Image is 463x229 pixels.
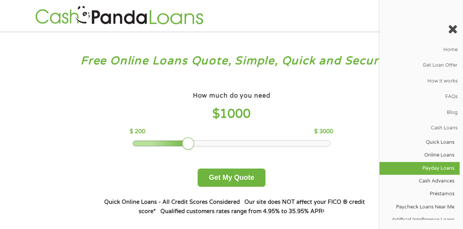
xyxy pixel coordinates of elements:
[379,136,460,149] a: Quick Loans
[379,58,463,73] a: Get Loan Offer
[379,162,460,175] a: Payday Loans
[33,5,206,27] img: GetLoanNow Logo
[379,121,463,136] a: Cash Loans
[139,199,365,215] strong: Our site does NOT affect your FICO ® credit score*
[379,149,460,162] a: Online Loans
[379,73,463,89] a: How it works
[104,199,240,205] strong: Quick Online Loans - All Credit Scores Considered
[379,89,463,105] a: FAQs
[198,169,265,187] button: Get My Quote
[379,200,460,213] a: Paycheck Loans Near Me
[314,127,333,136] p: $ 3000
[220,107,251,121] span: 1000
[379,214,460,226] a: Artificial Intelligence Loans
[379,175,460,188] a: Cash Advances
[379,105,463,120] a: Blog
[160,208,324,215] strong: Qualified customers rates range from 4.95% to 35.95% APR¹
[379,42,463,57] a: Home
[130,127,145,136] p: $ 200
[193,92,270,100] h4: How much do you need
[22,54,441,68] h3: Free Online Loans Quote, Simple, Quick and Secure
[379,188,460,200] a: Préstamos
[130,106,333,122] h4: $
